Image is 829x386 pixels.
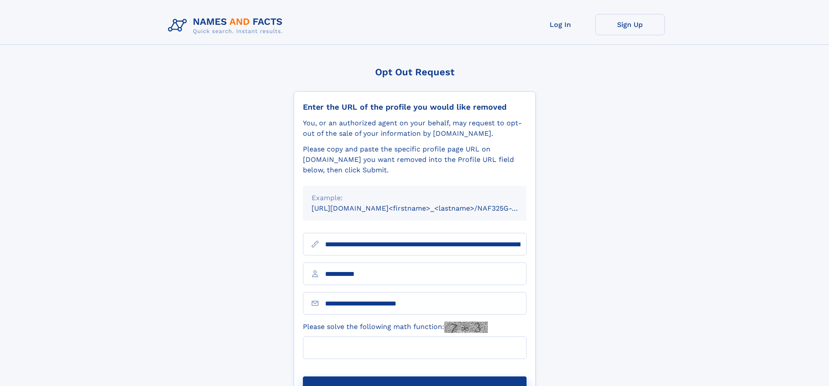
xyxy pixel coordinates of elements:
[303,102,527,112] div: Enter the URL of the profile you would like removed
[164,14,290,37] img: Logo Names and Facts
[303,144,527,175] div: Please copy and paste the specific profile page URL on [DOMAIN_NAME] you want removed into the Pr...
[526,14,595,35] a: Log In
[303,118,527,139] div: You, or an authorized agent on your behalf, may request to opt-out of the sale of your informatio...
[595,14,665,35] a: Sign Up
[312,204,543,212] small: [URL][DOMAIN_NAME]<firstname>_<lastname>/NAF325G-xxxxxxxx
[294,67,536,77] div: Opt Out Request
[303,322,488,333] label: Please solve the following math function:
[312,193,518,203] div: Example:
